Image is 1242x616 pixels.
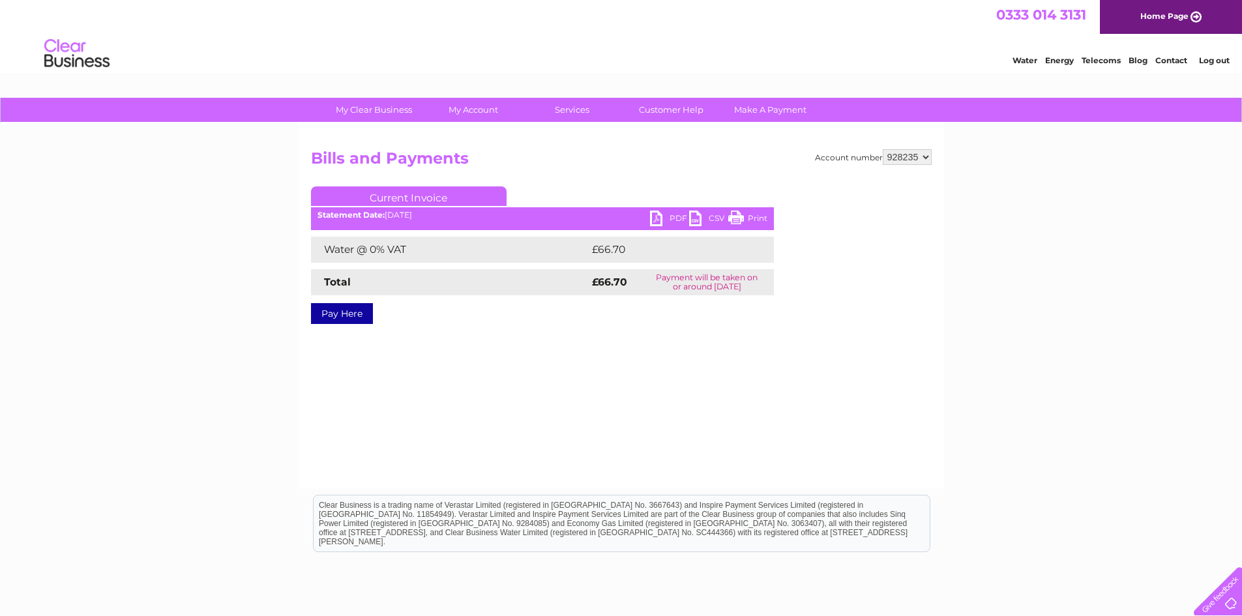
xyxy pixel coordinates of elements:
a: Pay Here [311,303,373,324]
a: 0333 014 3131 [996,7,1086,23]
a: Current Invoice [311,186,507,206]
a: Print [728,211,767,229]
strong: Total [324,276,351,288]
a: Customer Help [617,98,725,122]
td: Water @ 0% VAT [311,237,589,263]
a: My Clear Business [320,98,428,122]
a: Log out [1199,55,1230,65]
img: logo.png [44,34,110,74]
h2: Bills and Payments [311,149,932,174]
a: Energy [1045,55,1074,65]
a: Water [1013,55,1037,65]
a: Contact [1155,55,1187,65]
a: Services [518,98,626,122]
strong: £66.70 [592,276,627,288]
div: Clear Business is a trading name of Verastar Limited (registered in [GEOGRAPHIC_DATA] No. 3667643... [314,7,930,63]
a: Make A Payment [717,98,824,122]
td: Payment will be taken on or around [DATE] [640,269,774,295]
b: Statement Date: [318,210,385,220]
a: Blog [1129,55,1147,65]
td: £66.70 [589,237,748,263]
a: PDF [650,211,689,229]
a: My Account [419,98,527,122]
div: [DATE] [311,211,774,220]
a: CSV [689,211,728,229]
div: Account number [815,149,932,165]
a: Telecoms [1082,55,1121,65]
